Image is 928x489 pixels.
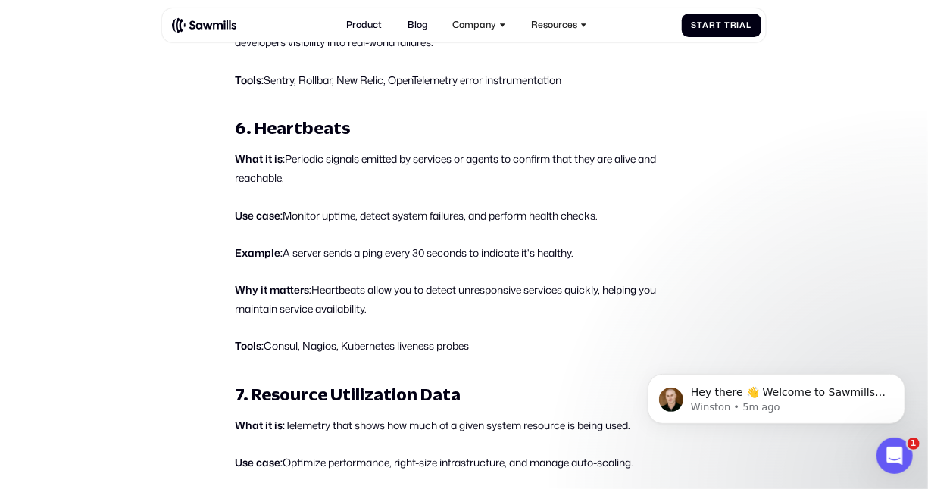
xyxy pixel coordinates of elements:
[625,342,928,448] iframe: Intercom notifications message
[691,20,697,30] span: S
[235,453,693,472] p: Optimize performance, right-size infrastructure, and manage auto-scaling.
[235,151,285,166] strong: What it is:
[235,71,693,90] p: Sentry, Rollbar, New Relic, OpenTelemetry error instrumentation
[235,245,283,260] strong: Example:
[682,14,761,37] a: StartTrial
[235,118,350,138] strong: 6. Heartbeats
[737,20,740,30] span: i
[235,416,693,435] p: Telemetry that shows how much of a given system resource is being used.
[235,338,264,353] strong: Tools:
[908,438,920,450] span: 1
[445,13,512,38] div: Company
[235,282,311,297] strong: Why it matters:
[235,73,264,87] strong: Tools:
[531,20,577,31] div: Resources
[710,20,717,30] span: r
[716,20,722,30] span: t
[235,418,285,432] strong: What it is:
[235,207,693,226] p: Monitor uptime, detect system failures, and perform health checks.
[235,337,693,356] p: Consul, Nagios, Kubernetes liveness probes
[730,20,737,30] span: r
[66,58,261,72] p: Message from Winston, sent 5m ago
[452,20,496,31] div: Company
[746,20,751,30] span: l
[524,13,593,38] div: Resources
[235,150,693,188] p: Periodic signals emitted by services or agents to confirm that they are alive and reachable.
[703,20,710,30] span: a
[66,44,261,131] span: Hey there 👋 Welcome to Sawmills. The smart telemetry management platform that solves cost, qualit...
[339,13,389,38] a: Product
[724,20,730,30] span: T
[235,385,461,404] strong: 7. Resource Utilization Data
[235,244,693,263] p: A server sends a ping every 30 seconds to indicate it's healthy.
[697,20,703,30] span: t
[876,438,913,474] iframe: Intercom live chat
[235,281,693,319] p: Heartbeats allow you to detect unresponsive services quickly, helping you maintain service availa...
[401,13,434,38] a: Blog
[740,20,747,30] span: a
[235,208,283,223] strong: Use case:
[235,455,283,469] strong: Use case:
